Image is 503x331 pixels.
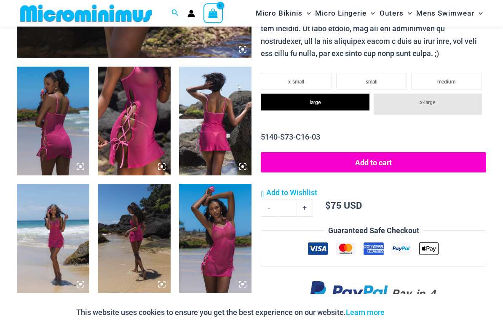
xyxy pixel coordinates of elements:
[411,73,482,90] li: medium
[315,3,367,24] span: Micro Lingerie
[266,188,317,197] span: Add to Wishlist
[437,79,455,85] span: medium
[76,306,385,319] p: This website uses cookies to ensure you get the best experience on our website.
[256,3,302,24] span: Micro Bikinis
[98,67,170,175] img: Hot Pursuit Rose 5140 Dress
[261,131,486,143] p: 5140-S73-C16-03
[261,73,332,90] li: x-small
[297,199,313,217] a: +
[17,184,89,293] img: Hot Pursuit Rose 5140 Dress
[261,94,369,110] li: large
[203,3,223,23] a: View Shopping Cart, 1 items
[179,184,251,293] img: Hot Pursuit Rose 5140 Dress
[252,1,486,25] nav: Site Navigation
[261,152,486,172] button: Add to cart
[325,199,331,211] span: $
[336,73,407,90] li: small
[380,3,404,24] span: Outers
[367,3,375,24] span: Menu Toggle
[325,224,423,237] legend: Guaranteed Safe Checkout
[17,67,89,175] img: Hot Pursuit Rose 5140 Dress
[254,3,313,24] a: Micro BikinisMenu ToggleMenu Toggle
[366,79,377,85] span: small
[325,199,362,211] bdi: 75 USD
[261,199,277,217] a: -
[391,302,427,323] button: Accept
[261,186,317,199] a: Add to Wishlist
[346,308,385,317] a: Learn more
[474,3,483,24] span: Menu Toggle
[310,100,321,105] span: large
[98,184,170,293] img: Hot Pursuit Rose 5140 Dress
[179,67,251,175] img: Hot Pursuit Rose 5140 Dress
[313,3,377,24] a: Micro LingerieMenu ToggleMenu Toggle
[187,10,195,17] a: Account icon link
[377,3,414,24] a: OutersMenu ToggleMenu Toggle
[277,199,297,217] input: Product quantity
[302,3,311,24] span: Menu Toggle
[374,94,482,115] li: x-large
[288,79,304,85] span: x-small
[414,3,485,24] a: Mens SwimwearMenu ToggleMenu Toggle
[416,3,474,24] span: Mens Swimwear
[171,8,179,19] a: Search icon link
[420,100,435,105] span: x-large
[17,4,155,23] img: MM SHOP LOGO FLAT
[404,3,412,24] span: Menu Toggle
